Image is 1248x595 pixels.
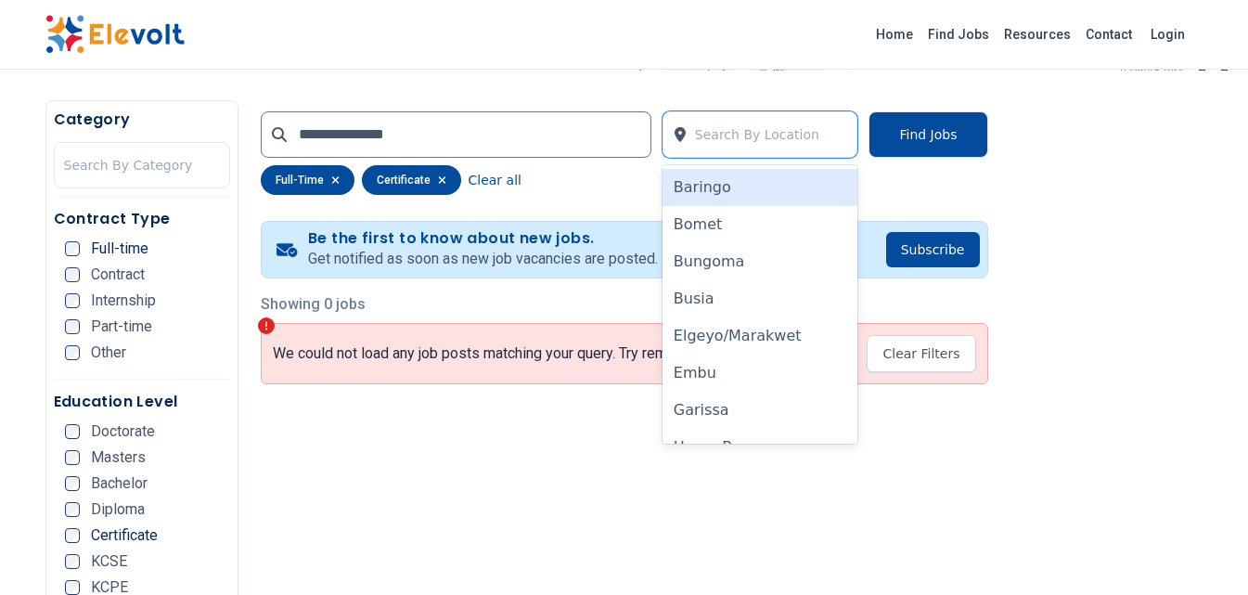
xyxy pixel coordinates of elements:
span: Certificate [91,528,158,543]
p: We could not load any job posts matching your query. Try removing the filters... [273,344,777,363]
div: Bungoma [663,243,858,280]
input: KCSE [65,554,80,569]
input: Internship [65,293,80,308]
button: Clear Filters [867,335,975,372]
div: Homa Bay [663,429,858,466]
span: Other [91,345,126,360]
span: Internship [91,293,156,308]
div: Bomet [663,206,858,243]
div: Busia [663,280,858,317]
a: Resources [997,19,1078,49]
button: Subscribe [886,232,980,267]
span: KCPE [91,580,128,595]
span: Masters [91,450,146,465]
span: Diploma [91,502,145,517]
input: Other [65,345,80,360]
input: Bachelor [65,476,80,491]
h5: Education Level [54,391,230,413]
div: Embu [663,355,858,392]
input: Doctorate [65,424,80,439]
span: Doctorate [91,424,155,439]
input: KCPE [65,580,80,595]
input: Full-time [65,241,80,256]
h5: Category [54,109,230,131]
input: Certificate [65,528,80,543]
p: Showing 0 jobs [261,293,988,316]
input: Masters [65,450,80,465]
span: Bachelor [91,476,148,491]
p: Get notified as soon as new job vacancies are posted. [308,248,658,270]
a: Contact [1078,19,1139,49]
span: Full-time [91,241,148,256]
div: Baringo [663,169,858,206]
div: Garissa [663,392,858,429]
h5: Contract Type [54,208,230,230]
div: certificate [362,165,461,195]
h4: Be the first to know about new jobs. [308,229,658,248]
span: Contract [91,267,145,282]
a: Find Jobs [920,19,997,49]
iframe: Chat Widget [1155,506,1248,595]
img: Elevolt [45,15,185,54]
div: full-time [261,165,354,195]
a: Login [1139,16,1196,53]
input: Contract [65,267,80,282]
div: Elgeyo/Marakwet [663,317,858,355]
a: Home [868,19,920,49]
span: Part-time [91,319,152,334]
button: Find Jobs [868,111,987,158]
button: Clear all [469,165,521,195]
span: KCSE [91,554,127,569]
input: Part-time [65,319,80,334]
input: Diploma [65,502,80,517]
